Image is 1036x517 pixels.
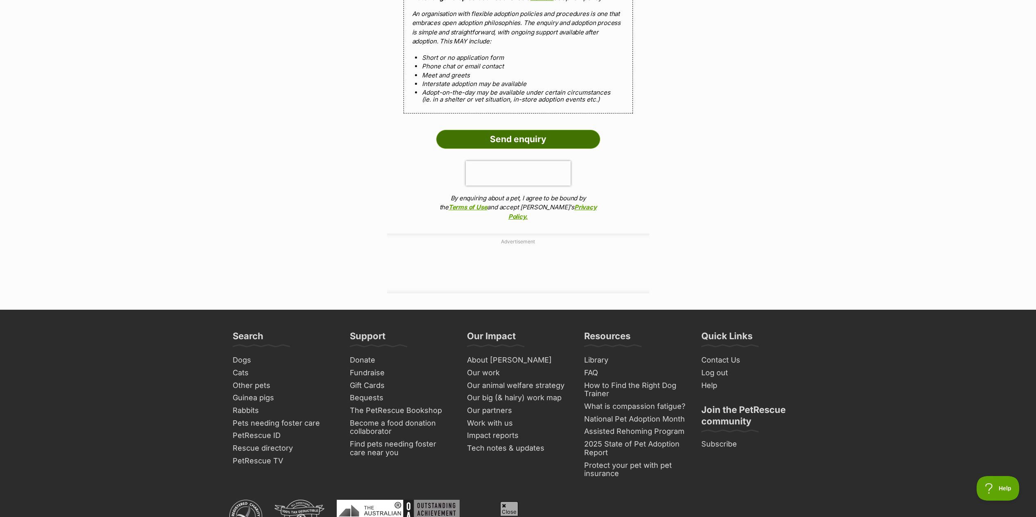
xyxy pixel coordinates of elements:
a: Find pets needing foster care near you [347,438,456,459]
a: FAQ [581,367,690,379]
li: Meet and greets [422,72,614,79]
h3: Search [233,330,263,347]
a: Dogs [229,354,338,367]
a: Bequests [347,392,456,404]
a: Guinea pigs [229,392,338,404]
a: Tech notes & updates [464,442,573,455]
a: Work with us [464,417,573,430]
a: Help [698,379,807,392]
input: Send enquiry [436,130,600,149]
a: Library [581,354,690,367]
a: Donate [347,354,456,367]
a: The PetRescue Bookshop [347,404,456,417]
a: Subscribe [698,438,807,451]
a: Rescue directory [229,442,338,455]
h3: Quick Links [701,330,753,347]
a: Gift Cards [347,379,456,392]
a: PetRescue ID [229,429,338,442]
a: Our big (& hairy) work map [464,392,573,404]
a: PetRescue TV [229,455,338,467]
a: Contact Us [698,354,807,367]
li: Interstate adoption may be available [422,80,614,87]
li: Adopt-on-the-day may be available under certain circumstances (ie. in a shelter or vet situation,... [422,89,614,103]
h3: Support [350,330,385,347]
h3: Join the PetRescue community [701,404,804,432]
h3: Resources [584,330,630,347]
a: Privacy Policy. [508,203,597,220]
li: Short or no application form [422,54,614,61]
a: Rabbits [229,404,338,417]
a: Terms of Use [449,203,487,211]
a: Cats [229,367,338,379]
p: An organisation with flexible adoption policies and procedures is one that embraces open adoption... [412,9,624,46]
a: National Pet Adoption Month [581,413,690,426]
a: What is compassion fatigue? [581,400,690,413]
a: Our animal welfare strategy [464,379,573,392]
a: Our partners [464,404,573,417]
iframe: reCAPTCHA [466,161,571,186]
a: About [PERSON_NAME] [464,354,573,367]
a: 2025 State of Pet Adoption Report [581,438,690,459]
a: Other pets [229,379,338,392]
a: Log out [698,367,807,379]
p: By enquiring about a pet, I agree to be bound by the and accept [PERSON_NAME]'s [436,194,600,222]
h3: Our Impact [467,330,516,347]
iframe: Help Scout Beacon - Open [977,476,1020,501]
a: Protect your pet with pet insurance [581,459,690,480]
a: Pets needing foster care [229,417,338,430]
a: Become a food donation collaborator [347,417,456,438]
div: Advertisement [387,234,649,293]
a: How to Find the Right Dog Trainer [581,379,690,400]
li: Phone chat or email contact [422,63,614,70]
a: Our work [464,367,573,379]
span: Close [500,501,518,516]
a: Assisted Rehoming Program [581,425,690,438]
a: Fundraise [347,367,456,379]
a: Impact reports [464,429,573,442]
